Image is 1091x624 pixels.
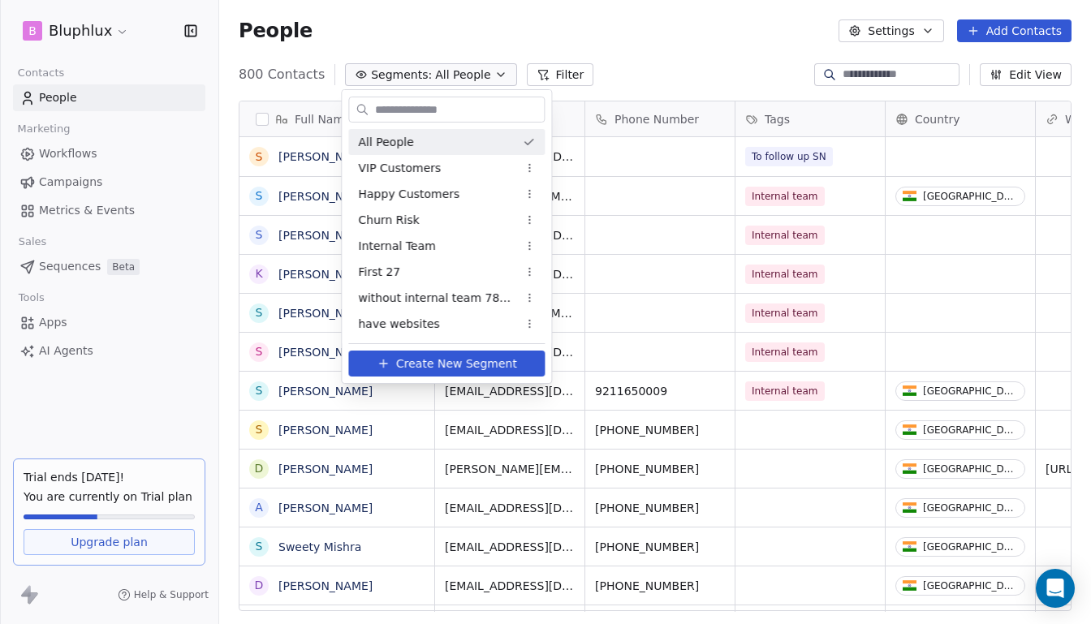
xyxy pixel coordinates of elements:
div: Suggestions [348,129,545,337]
span: without internal team 781 contacts [358,290,517,307]
span: All People [358,134,413,151]
span: First 27 [358,264,400,281]
span: have websites [358,316,439,333]
span: Churn Risk [358,212,419,229]
span: Create New Segment [396,355,517,372]
button: Create New Segment [348,351,545,377]
span: Happy Customers [358,186,459,203]
span: Internal Team [358,238,435,255]
span: VIP Customers [358,160,441,177]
